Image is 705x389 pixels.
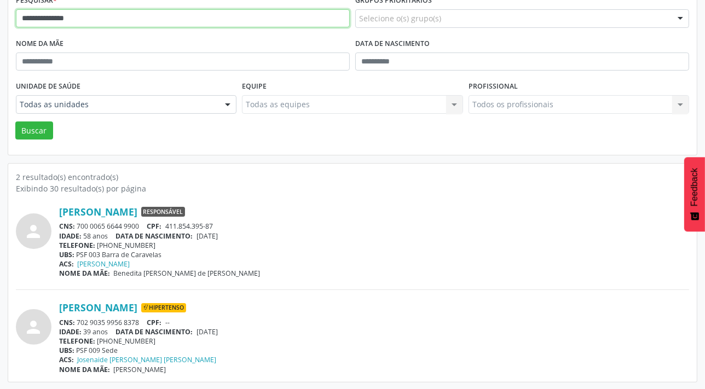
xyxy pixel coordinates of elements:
[59,222,75,231] span: CNS:
[59,231,82,241] span: IDADE:
[147,318,162,327] span: CPF:
[355,36,430,53] label: Data de nascimento
[690,168,700,206] span: Feedback
[116,231,193,241] span: DATA DE NASCIMENTO:
[59,365,110,374] span: NOME DA MÃE:
[141,303,186,313] span: Hipertenso
[59,355,74,364] span: ACS:
[59,231,689,241] div: 58 anos
[469,78,518,95] label: Profissional
[78,355,217,364] a: Josenaide [PERSON_NAME] [PERSON_NAME]
[59,336,95,346] span: TELEFONE:
[59,241,95,250] span: TELEFONE:
[78,259,130,269] a: [PERSON_NAME]
[116,327,193,336] span: DATA DE NASCIMENTO:
[165,318,170,327] span: --
[165,222,213,231] span: 411.854.395-87
[59,346,689,355] div: PSF 009 Sede
[59,327,689,336] div: 39 anos
[16,36,63,53] label: Nome da mãe
[59,222,689,231] div: 700 0065 6644 9900
[684,157,705,231] button: Feedback - Mostrar pesquisa
[359,13,441,24] span: Selecione o(s) grupo(s)
[24,222,44,241] i: person
[59,250,74,259] span: UBS:
[197,231,218,241] span: [DATE]
[59,259,74,269] span: ACS:
[197,327,218,336] span: [DATE]
[59,318,75,327] span: CNS:
[59,336,689,346] div: [PHONE_NUMBER]
[15,121,53,140] button: Buscar
[242,78,267,95] label: Equipe
[147,222,162,231] span: CPF:
[16,171,689,183] div: 2 resultado(s) encontrado(s)
[24,317,44,337] i: person
[114,269,261,278] span: Benedita [PERSON_NAME] de [PERSON_NAME]
[59,318,689,327] div: 702 9035 9956 8378
[114,365,166,374] span: [PERSON_NAME]
[59,346,74,355] span: UBS:
[59,241,689,250] div: [PHONE_NUMBER]
[59,206,137,218] a: [PERSON_NAME]
[141,207,185,217] span: Responsável
[59,269,110,278] span: NOME DA MÃE:
[16,183,689,194] div: Exibindo 30 resultado(s) por página
[59,301,137,313] a: [PERSON_NAME]
[59,327,82,336] span: IDADE:
[20,99,214,110] span: Todas as unidades
[59,250,689,259] div: PSF 003 Barra de Caravelas
[16,78,80,95] label: Unidade de saúde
